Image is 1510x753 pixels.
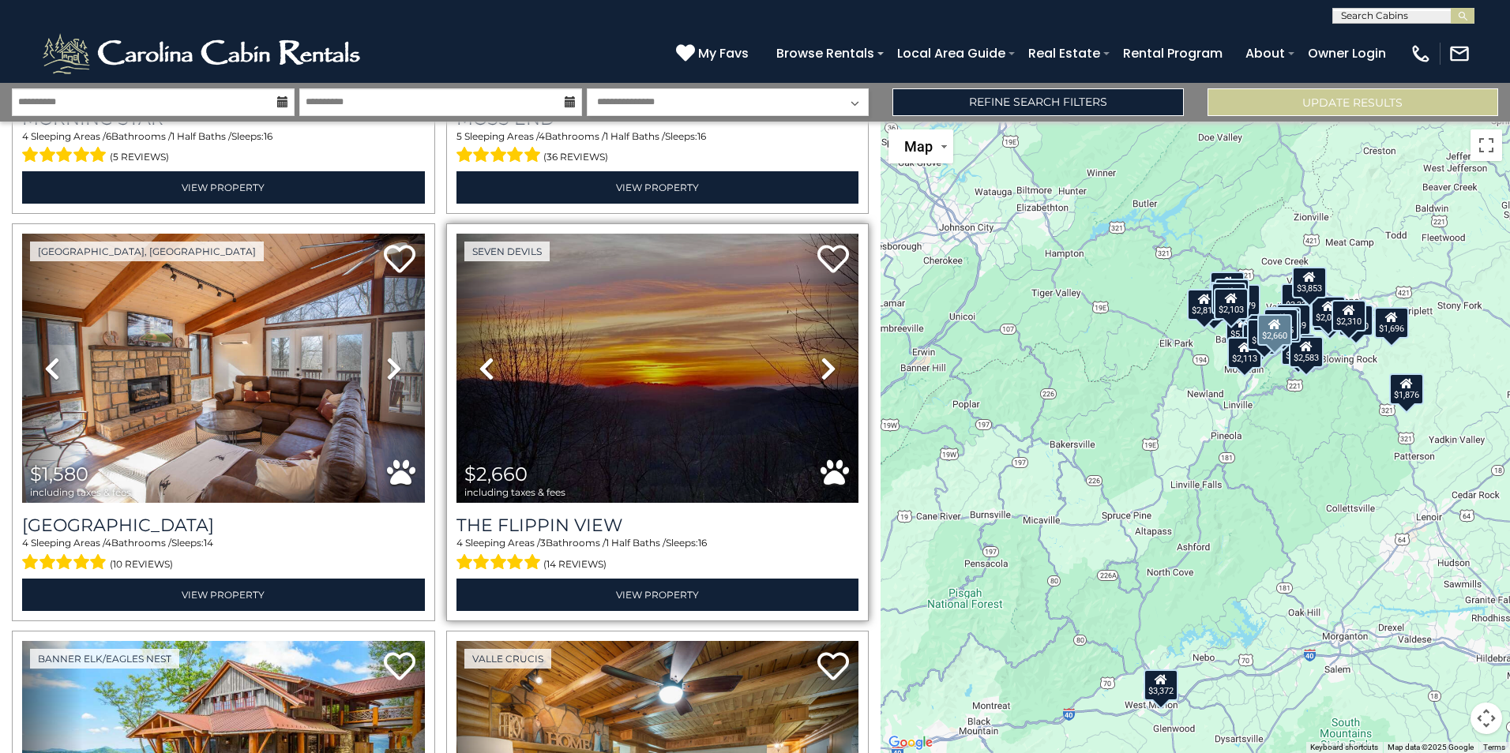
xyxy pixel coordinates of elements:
[22,129,425,167] div: Sleeping Areas / Bathrooms / Sleeps:
[1214,288,1249,320] div: $2,103
[1288,336,1323,368] div: $2,583
[464,242,550,261] a: Seven Devils
[698,537,707,549] span: 16
[22,537,28,549] span: 4
[888,129,953,163] button: Change map style
[30,649,179,669] a: Banner Elk/Eagles Nest
[1238,39,1293,67] a: About
[204,537,213,549] span: 14
[22,515,425,536] a: [GEOGRAPHIC_DATA]
[456,130,462,142] span: 5
[22,171,425,204] a: View Property
[1257,314,1292,346] div: $2,660
[543,554,607,575] span: (14 reviews)
[22,515,425,536] h3: Blue Eagle Lodge
[456,579,859,611] a: View Property
[540,537,546,549] span: 3
[1388,743,1474,751] span: Map data ©2025 Google
[892,88,1183,116] a: Refine Search Filters
[30,242,264,261] a: [GEOGRAPHIC_DATA], [GEOGRAPHIC_DATA]
[1300,39,1394,67] a: Owner Login
[1266,307,1301,339] div: $2,584
[456,515,859,536] a: The Flippin View
[1020,39,1108,67] a: Real Estate
[22,579,425,611] a: View Property
[606,537,666,549] span: 1 Half Baths /
[1215,279,1249,310] div: $1,860
[22,536,425,574] div: Sleeping Areas / Bathrooms / Sleeps:
[1210,272,1245,303] div: $1,580
[1410,43,1432,65] img: phone-regular-white.png
[817,243,849,277] a: Add to favorites
[605,130,665,142] span: 1 Half Baths /
[1211,283,1246,314] div: $1,961
[39,30,367,77] img: White-1-2.png
[30,487,131,497] span: including taxes & fees
[1187,289,1222,320] div: $2,817
[110,147,169,167] span: (5 reviews)
[1280,283,1315,315] div: $3,335
[464,463,528,485] span: $2,660
[30,463,88,485] span: $1,580
[1225,313,1260,344] div: $5,766
[904,138,933,155] span: Map
[456,129,859,167] div: Sleeping Areas / Bathrooms / Sleeps:
[1227,337,1262,369] div: $2,113
[1311,296,1346,328] div: $2,063
[1310,742,1378,753] button: Keyboard shortcuts
[676,43,753,64] a: My Favs
[1115,39,1230,67] a: Rental Program
[110,554,173,575] span: (10 reviews)
[697,130,706,142] span: 16
[885,732,937,753] a: Open this area in Google Maps (opens a new window)
[1144,669,1178,701] div: $3,372
[1225,284,1260,316] div: $2,179
[885,732,937,753] img: Google
[105,537,111,549] span: 4
[464,487,565,497] span: including taxes & fees
[1208,88,1498,116] button: Update Results
[1266,311,1301,343] div: $1,523
[1448,43,1471,65] img: mail-regular-white.png
[1331,300,1365,332] div: $2,310
[384,243,415,277] a: Add to favorites
[817,650,849,684] a: Add to favorites
[22,234,425,503] img: thumbnail_163275356.jpeg
[539,130,545,142] span: 4
[456,234,859,503] img: thumbnail_164470808.jpeg
[456,537,463,549] span: 4
[1264,309,1298,340] div: $2,945
[264,130,272,142] span: 16
[171,130,231,142] span: 1 Half Baths /
[889,39,1013,67] a: Local Area Guide
[1374,307,1409,339] div: $1,696
[1291,267,1326,298] div: $3,853
[456,536,859,574] div: Sleeping Areas / Bathrooms / Sleeps:
[106,130,111,142] span: 6
[22,130,28,142] span: 4
[768,39,882,67] a: Browse Rentals
[1483,743,1505,751] a: Terms (opens in new tab)
[698,43,749,63] span: My Favs
[1471,129,1502,161] button: Toggle fullscreen view
[543,147,608,167] span: (36 reviews)
[1276,304,1311,335] div: $3,239
[1246,319,1281,350] div: $1,616
[456,171,859,204] a: View Property
[464,649,551,669] a: Valle Crucis
[1471,702,1502,734] button: Map camera controls
[1389,373,1424,405] div: $1,876
[384,650,415,684] a: Add to favorites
